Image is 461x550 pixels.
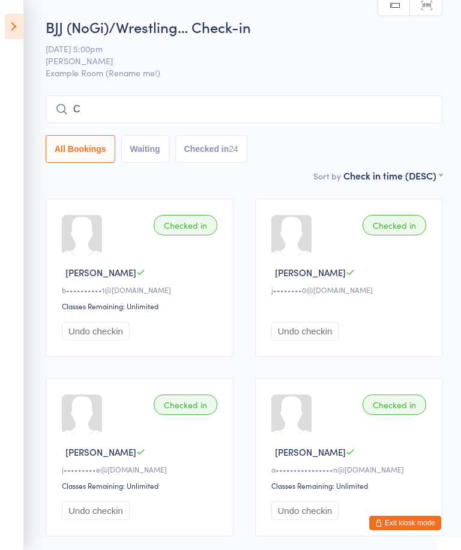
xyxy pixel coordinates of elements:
[154,215,217,235] div: Checked in
[62,301,221,311] div: Classes Remaining: Unlimited
[154,394,217,415] div: Checked in
[62,285,221,295] div: b••••••••••1@[DOMAIN_NAME]
[46,55,424,67] span: [PERSON_NAME]
[46,17,442,37] h2: BJJ (NoGi)/Wrestling… Check-in
[46,67,442,79] span: Example Room (Rename me!)
[46,43,424,55] span: [DATE] 5:00pm
[271,464,430,474] div: a••••••••••••••••n@[DOMAIN_NAME]
[271,480,430,491] div: Classes Remaining: Unlimited
[271,501,339,520] button: Undo checkin
[275,446,346,458] span: [PERSON_NAME]
[62,322,130,340] button: Undo checkin
[121,135,169,163] button: Waiting
[363,394,426,415] div: Checked in
[343,169,442,182] div: Check in time (DESC)
[65,266,136,279] span: [PERSON_NAME]
[363,215,426,235] div: Checked in
[65,446,136,458] span: [PERSON_NAME]
[62,464,221,474] div: j•••••••••e@[DOMAIN_NAME]
[313,170,341,182] label: Sort by
[46,135,115,163] button: All Bookings
[275,266,346,279] span: [PERSON_NAME]
[175,135,247,163] button: Checked in24
[271,322,339,340] button: Undo checkin
[46,95,442,123] input: Search
[271,285,430,295] div: j••••••••0@[DOMAIN_NAME]
[369,516,441,530] button: Exit kiosk mode
[62,501,130,520] button: Undo checkin
[229,144,238,154] div: 24
[62,480,221,491] div: Classes Remaining: Unlimited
